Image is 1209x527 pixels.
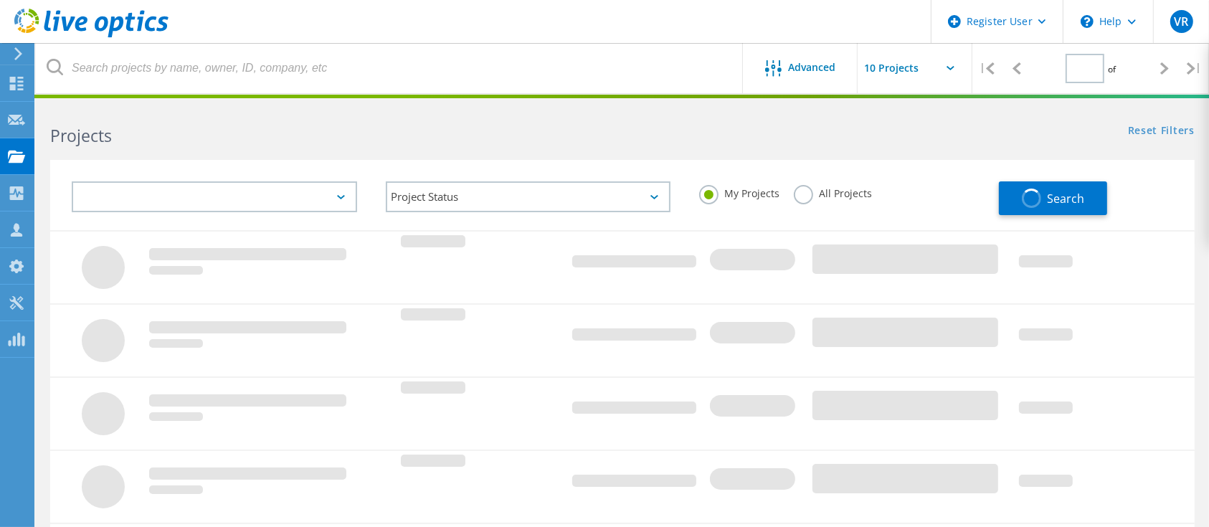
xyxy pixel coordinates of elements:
[972,43,1002,94] div: |
[386,181,671,212] div: Project Status
[1174,16,1188,27] span: VR
[794,185,872,199] label: All Projects
[1180,43,1209,94] div: |
[1108,63,1116,75] span: of
[1128,125,1195,138] a: Reset Filters
[14,30,169,40] a: Live Optics Dashboard
[1047,191,1084,206] span: Search
[699,185,779,199] label: My Projects
[789,62,836,72] span: Advanced
[36,43,744,93] input: Search projects by name, owner, ID, company, etc
[1081,15,1094,28] svg: \n
[50,124,112,147] b: Projects
[999,181,1107,215] button: Search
